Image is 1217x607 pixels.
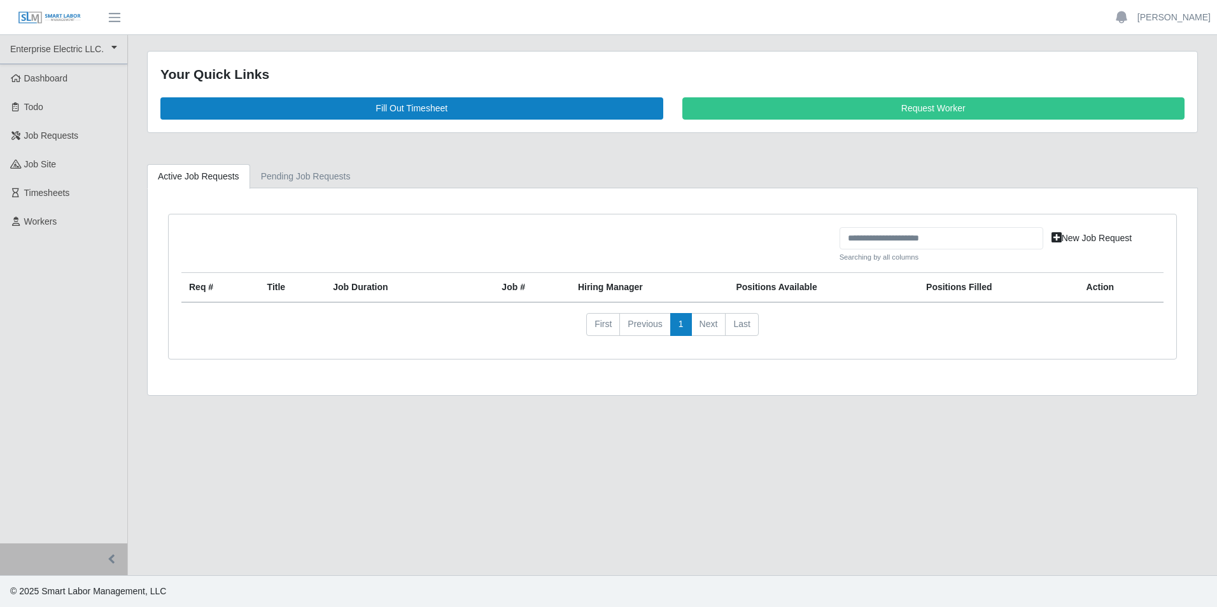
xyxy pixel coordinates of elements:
a: New Job Request [1043,227,1141,249]
span: Dashboard [24,73,68,83]
th: Job Duration [325,273,464,303]
th: Job # [494,273,570,303]
a: Fill Out Timesheet [160,97,663,120]
th: Positions Available [728,273,918,303]
a: Request Worker [682,97,1185,120]
a: 1 [670,313,692,336]
div: Your Quick Links [160,64,1185,85]
nav: pagination [181,313,1164,346]
span: job site [24,159,57,169]
span: Timesheets [24,188,70,198]
span: Job Requests [24,130,79,141]
span: Workers [24,216,57,227]
span: Todo [24,102,43,112]
a: Pending Job Requests [250,164,362,189]
span: © 2025 Smart Labor Management, LLC [10,586,166,596]
th: Title [260,273,326,303]
th: Positions Filled [918,273,1079,303]
a: [PERSON_NAME] [1137,11,1211,24]
img: SLM Logo [18,11,81,25]
th: Req # [181,273,260,303]
a: Active Job Requests [147,164,250,189]
th: Action [1079,273,1164,303]
small: Searching by all columns [840,252,1043,263]
th: Hiring Manager [570,273,728,303]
